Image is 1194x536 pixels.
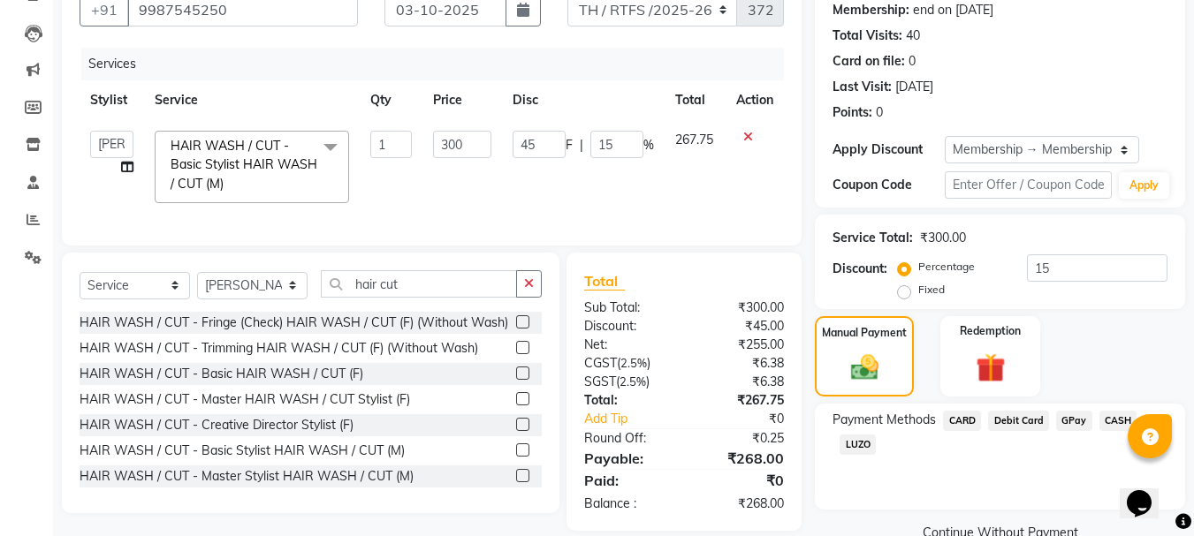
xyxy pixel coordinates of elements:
div: ( ) [571,373,684,391]
div: HAIR WASH / CUT - Trimming HAIR WASH / CUT (F) (Without Wash) [80,339,478,358]
div: Discount: [571,317,684,336]
div: ₹267.75 [684,391,797,410]
div: ₹0 [684,470,797,491]
div: Payable: [571,448,684,469]
span: Total [584,272,625,291]
span: SGST [584,374,616,389]
div: end on [DATE] [913,1,993,19]
div: ( ) [571,354,684,373]
div: ₹268.00 [684,448,797,469]
span: % [643,136,654,155]
span: HAIR WASH / CUT - Basic Stylist HAIR WASH / CUT (M) [171,138,317,192]
label: Manual Payment [822,325,907,341]
div: HAIR WASH / CUT - Basic Stylist HAIR WASH / CUT (M) [80,442,405,460]
div: HAIR WASH / CUT - Fringe (Check) HAIR WASH / CUT (F) (Without Wash) [80,313,508,332]
div: HAIR WASH / CUT - Master Stylist HAIR WASH / CUT (M) [80,467,414,486]
label: Redemption [960,323,1021,339]
span: CARD [943,411,981,431]
span: | [580,136,583,155]
div: 0 [876,103,883,122]
img: _cash.svg [842,351,887,383]
div: Discount: [833,260,887,278]
span: Payment Methods [833,411,936,429]
div: Card on file: [833,52,905,71]
div: 40 [906,26,920,45]
span: F [566,136,573,155]
div: Total Visits: [833,26,902,45]
div: Apply Discount [833,140,944,159]
span: CGST [584,355,617,371]
div: Service Total: [833,229,913,247]
button: Apply [1119,172,1169,199]
div: ₹268.00 [684,494,797,513]
th: Qty [360,80,422,120]
span: LUZO [840,434,876,455]
th: Stylist [80,80,144,120]
a: x [224,176,232,192]
div: Coupon Code [833,176,944,194]
input: Enter Offer / Coupon Code [945,171,1112,199]
div: Last Visit: [833,78,892,96]
div: Points: [833,103,872,122]
th: Action [726,80,784,120]
span: 2.5% [620,374,646,389]
div: ₹255.00 [684,336,797,354]
div: ₹6.38 [684,354,797,373]
th: Total [665,80,726,120]
div: ₹300.00 [920,229,966,247]
div: ₹0 [703,410,798,428]
div: Total: [571,391,684,410]
div: ₹45.00 [684,317,797,336]
div: Balance : [571,494,684,513]
div: Membership: [833,1,909,19]
label: Percentage [918,259,975,275]
div: Services [81,48,797,80]
div: ₹6.38 [684,373,797,391]
div: Round Off: [571,429,684,448]
div: HAIR WASH / CUT - Master HAIR WASH / CUT Stylist (F) [80,390,410,409]
div: Paid: [571,470,684,491]
div: ₹0.25 [684,429,797,448]
span: 2.5% [620,356,647,370]
div: ₹300.00 [684,298,797,317]
a: Add Tip [571,410,703,428]
div: Sub Total: [571,298,684,317]
div: Net: [571,336,684,354]
th: Price [422,80,502,120]
span: Debit Card [988,411,1049,431]
img: _gift.svg [967,350,1015,386]
div: 0 [909,52,916,71]
div: HAIR WASH / CUT - Basic HAIR WASH / CUT (F) [80,365,363,383]
th: Disc [502,80,665,120]
span: CASH [1099,411,1137,431]
span: 267.75 [675,132,713,147]
div: [DATE] [895,78,933,96]
input: Search or Scan [321,270,517,298]
th: Service [144,80,360,120]
div: HAIR WASH / CUT - Creative Director Stylist (F) [80,416,354,434]
span: GPay [1056,411,1092,431]
iframe: chat widget [1120,465,1176,518]
label: Fixed [918,282,945,298]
